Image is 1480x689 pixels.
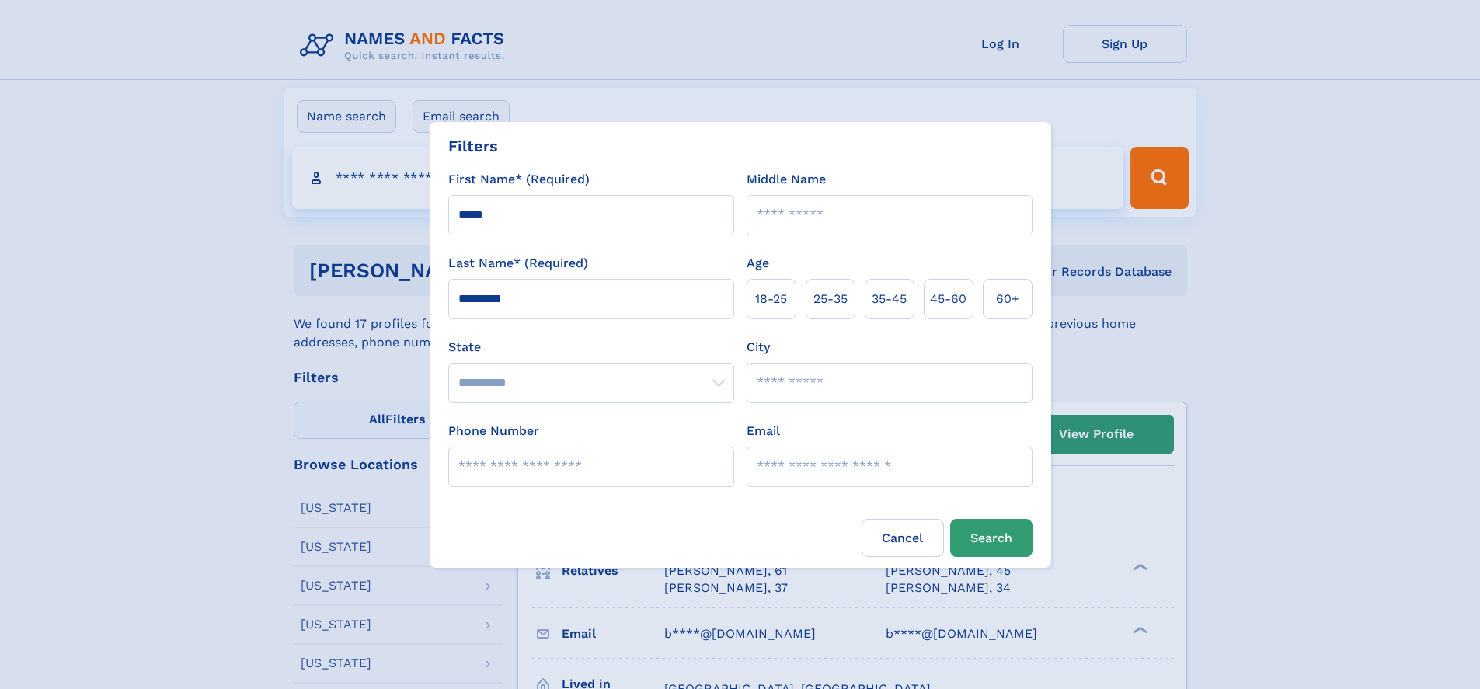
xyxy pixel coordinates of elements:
[448,422,539,440] label: Phone Number
[862,519,944,557] label: Cancel
[747,170,826,189] label: Middle Name
[755,290,787,308] span: 18‑25
[872,290,907,308] span: 35‑45
[448,254,588,273] label: Last Name* (Required)
[813,290,848,308] span: 25‑35
[448,170,590,189] label: First Name* (Required)
[930,290,966,308] span: 45‑60
[996,290,1019,308] span: 60+
[448,338,734,357] label: State
[747,338,770,357] label: City
[747,422,780,440] label: Email
[448,134,498,158] div: Filters
[950,519,1033,557] button: Search
[747,254,769,273] label: Age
